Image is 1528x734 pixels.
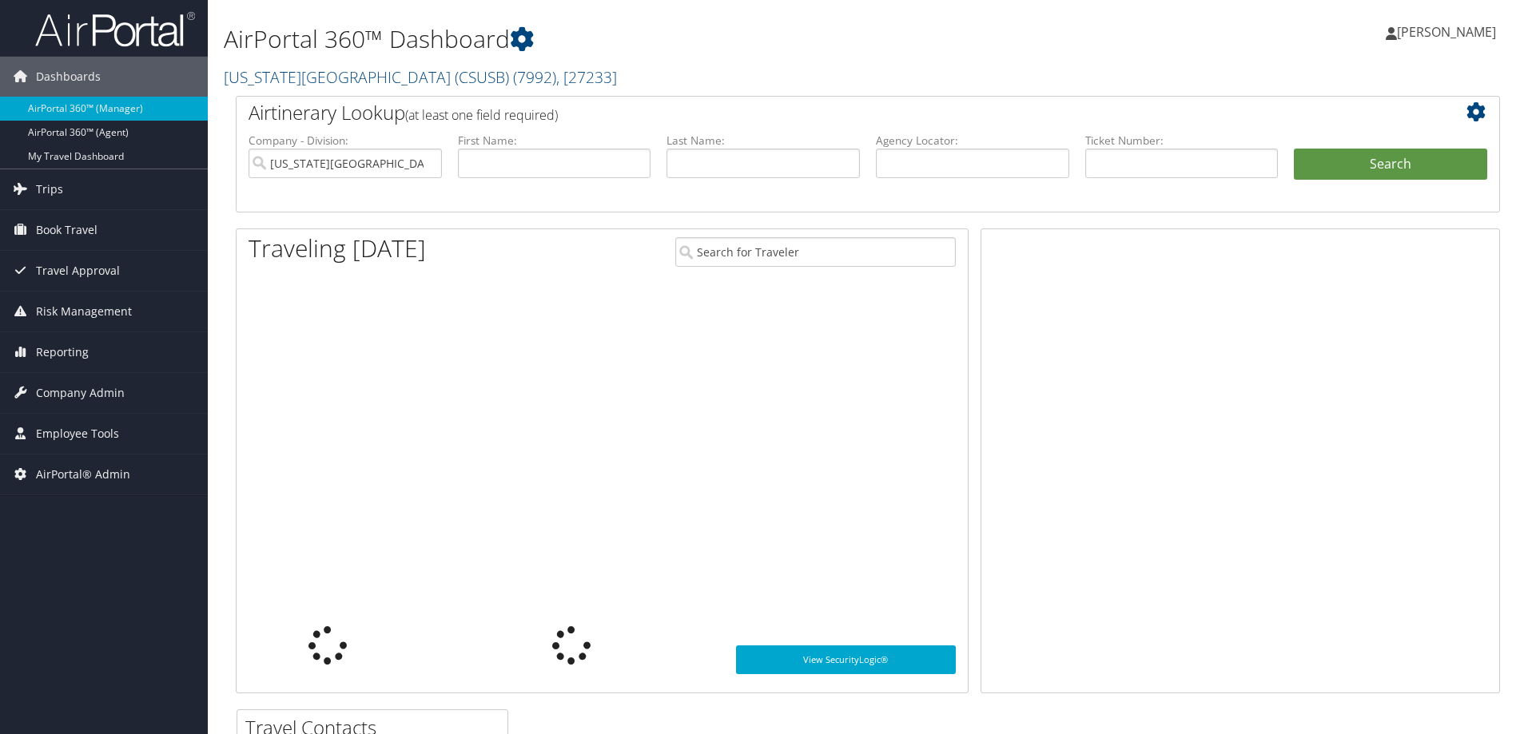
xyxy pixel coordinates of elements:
[36,57,101,97] span: Dashboards
[36,414,119,454] span: Employee Tools
[876,133,1069,149] label: Agency Locator:
[1294,149,1487,181] button: Search
[1085,133,1279,149] label: Ticket Number:
[1397,23,1496,41] span: [PERSON_NAME]
[36,210,97,250] span: Book Travel
[224,22,1083,56] h1: AirPortal 360™ Dashboard
[36,169,63,209] span: Trips
[35,10,195,48] img: airportal-logo.png
[405,106,558,124] span: (at least one field required)
[458,133,651,149] label: First Name:
[36,251,120,291] span: Travel Approval
[1386,8,1512,56] a: [PERSON_NAME]
[36,454,130,494] span: AirPortal® Admin
[249,232,426,265] h1: Traveling [DATE]
[249,99,1382,126] h2: Airtinerary Lookup
[224,66,617,88] a: [US_STATE][GEOGRAPHIC_DATA] (CSUSB)
[249,133,442,149] label: Company - Division:
[667,133,860,149] label: Last Name:
[736,645,956,674] a: View SecurityLogic®
[36,373,125,413] span: Company Admin
[36,332,89,372] span: Reporting
[556,66,617,88] span: , [ 27233 ]
[675,237,956,267] input: Search for Traveler
[513,66,556,88] span: ( 7992 )
[36,292,132,331] span: Risk Management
